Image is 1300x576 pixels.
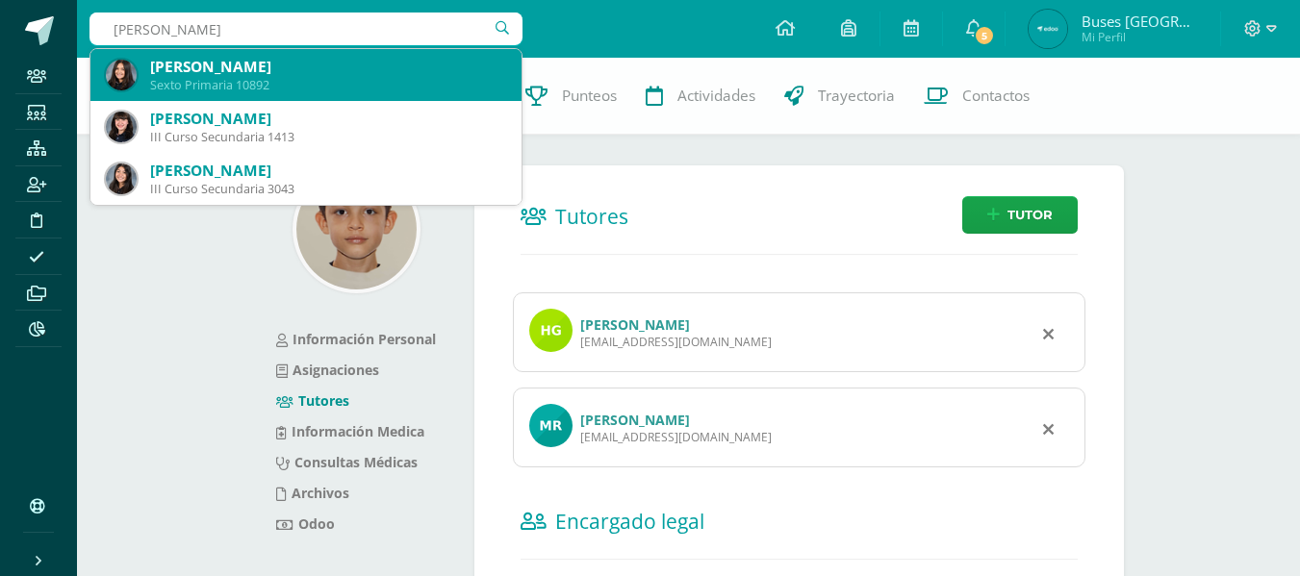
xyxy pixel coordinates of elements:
div: Remover [1043,416,1054,439]
span: Trayectoria [818,86,895,106]
span: 5 [974,25,995,46]
a: Odoo [276,514,335,533]
a: Asignaciones [276,361,379,379]
img: af6f6e53617002f07148a05b7e0e4069.png [106,60,137,90]
img: d69f7d6e323222bcdd6c1babee97bc90.png [106,163,137,194]
a: Punteos [511,58,631,135]
img: 981dd8266033751eb8c9bc34bc4f48d0.png [296,169,417,289]
img: add7017922f58d8a19d4f13121302fcd.png [106,112,137,142]
span: Tutores [555,203,628,230]
a: Tutores [276,391,349,410]
a: Trayectoria [770,58,909,135]
div: [EMAIL_ADDRESS][DOMAIN_NAME] [580,429,772,445]
input: Busca un usuario... [89,13,523,45]
div: III Curso Secundaria 3043 [150,181,506,197]
div: [PERSON_NAME] [150,57,506,77]
a: [PERSON_NAME] [580,411,690,429]
a: [PERSON_NAME] [580,315,690,334]
img: profile image [529,309,573,352]
a: Información Personal [276,330,436,348]
img: fc6c33b0aa045aa3213aba2fdb094e39.png [1029,10,1067,48]
span: Actividades [677,86,755,106]
div: [PERSON_NAME] [150,161,506,181]
a: Archivos [276,484,349,502]
span: Punteos [562,86,617,106]
div: Remover [1043,321,1054,344]
span: Tutor [1007,197,1053,233]
div: [EMAIL_ADDRESS][DOMAIN_NAME] [580,334,772,350]
div: Sexto Primaria 10892 [150,77,506,93]
a: Consultas Médicas [276,453,418,471]
span: Mi Perfil [1082,29,1197,45]
a: Tutor [962,196,1078,234]
a: Actividades [631,58,770,135]
div: III Curso Secundaria 1413 [150,129,506,145]
span: Encargado legal [555,508,704,535]
a: Información Medica [276,422,424,440]
img: profile image [529,404,573,447]
a: Contactos [909,58,1044,135]
span: Buses [GEOGRAPHIC_DATA] [1082,12,1197,31]
div: [PERSON_NAME] [150,109,506,129]
span: Contactos [962,86,1030,106]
